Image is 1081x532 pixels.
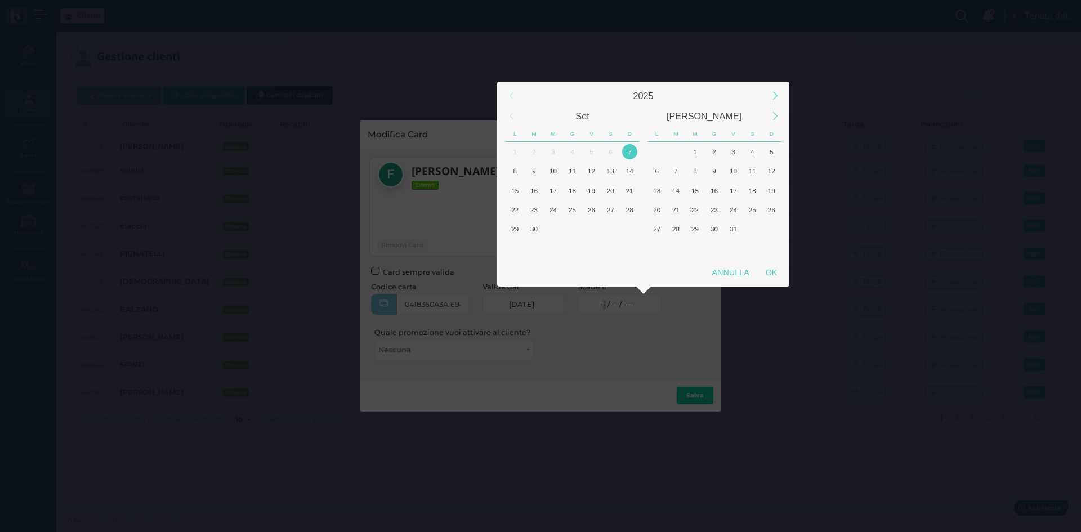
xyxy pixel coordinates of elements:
[601,239,620,258] div: Sabato, Ottobre 11
[745,163,760,178] div: 11
[723,220,743,239] div: Venerdì, Ottobre 31
[647,239,667,258] div: Lunedì, Novembre 3
[745,144,760,159] div: 4
[620,220,639,239] div: Domenica, Ottobre 5
[544,162,563,181] div: Mercoledì, Settembre 10
[582,126,601,142] div: Venerdì
[649,221,664,236] div: 27
[705,162,724,181] div: Giovedì, Ottobre 9
[546,163,561,178] div: 10
[584,163,599,178] div: 12
[565,202,580,217] div: 25
[525,126,544,142] div: Martedì
[667,162,686,181] div: Martedì, Ottobre 7
[764,163,779,178] div: 12
[764,183,779,198] div: 19
[563,239,582,258] div: Giovedì, Ottobre 9
[603,144,618,159] div: 6
[743,200,762,219] div: Sabato, Ottobre 25
[668,183,684,198] div: 14
[584,144,599,159] div: 5
[764,202,779,217] div: 26
[745,202,760,217] div: 25
[544,181,563,200] div: Mercoledì, Settembre 17
[506,239,525,258] div: Lunedì, Ottobre 6
[762,220,781,239] div: Domenica, Novembre 2
[622,202,637,217] div: 28
[582,162,601,181] div: Venerdì, Settembre 12
[668,163,684,178] div: 7
[726,163,741,178] div: 10
[743,220,762,239] div: Sabato, Novembre 1
[743,162,762,181] div: Sabato, Ottobre 11
[525,220,544,239] div: Martedì, Settembre 30
[565,144,580,159] div: 4
[649,163,664,178] div: 6
[563,181,582,200] div: Giovedì, Settembre 18
[723,142,743,161] div: Venerdì, Ottobre 3
[603,183,618,198] div: 20
[686,142,705,161] div: Mercoledì, Ottobre 1
[707,202,722,217] div: 23
[762,126,781,142] div: Domenica
[525,181,544,200] div: Martedì, Settembre 16
[546,202,561,217] div: 24
[762,142,781,161] div: Domenica, Ottobre 5
[582,142,601,161] div: Venerdì, Settembre 5
[546,183,561,198] div: 17
[647,200,667,219] div: Lunedì, Ottobre 20
[620,181,639,200] div: Domenica, Settembre 21
[707,163,722,178] div: 9
[667,126,686,142] div: Martedì
[584,202,599,217] div: 26
[506,200,525,219] div: Lunedì, Settembre 22
[525,200,544,219] div: Martedì, Settembre 23
[522,86,765,106] div: 2025
[764,144,779,159] div: 5
[526,163,542,178] div: 9
[704,262,757,283] div: Annulla
[601,200,620,219] div: Sabato, Settembre 27
[526,221,542,236] div: 30
[622,183,637,198] div: 21
[584,183,599,198] div: 19
[506,162,525,181] div: Lunedì, Settembre 8
[667,181,686,200] div: Martedì, Ottobre 14
[743,181,762,200] div: Sabato, Ottobre 18
[506,142,525,161] div: Lunedì, Settembre 1
[649,183,664,198] div: 13
[687,183,703,198] div: 15
[763,104,787,128] div: Next Month
[620,239,639,258] div: Domenica, Ottobre 12
[601,220,620,239] div: Sabato, Ottobre 4
[726,221,741,236] div: 31
[582,181,601,200] div: Venerdì, Settembre 19
[544,220,563,239] div: Mercoledì, Ottobre 1
[723,239,743,258] div: Venerdì, Novembre 7
[667,200,686,219] div: Martedì, Ottobre 21
[723,200,743,219] div: Venerdì, Ottobre 24
[33,9,74,17] span: Assistenza
[743,126,762,142] div: Sabato
[726,202,741,217] div: 24
[726,144,741,159] div: 3
[705,239,724,258] div: Giovedì, Novembre 6
[687,163,703,178] div: 8
[507,183,522,198] div: 15
[723,162,743,181] div: Venerdì, Ottobre 10
[686,181,705,200] div: Mercoledì, Ottobre 15
[563,220,582,239] div: Giovedì, Ottobre 2
[544,142,563,161] div: Mercoledì, Settembre 3
[724,126,743,142] div: Venerdì
[601,162,620,181] div: Sabato, Settembre 13
[526,202,542,217] div: 23
[506,126,525,142] div: Lunedì
[667,142,686,161] div: Martedì, Settembre 30
[620,126,639,142] div: Domenica
[601,181,620,200] div: Sabato, Settembre 20
[499,84,524,108] div: Previous Year
[723,181,743,200] div: Venerdì, Ottobre 17
[525,142,544,161] div: Martedì, Settembre 2
[601,142,620,161] div: Sabato, Settembre 6
[647,220,667,239] div: Lunedì, Ottobre 27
